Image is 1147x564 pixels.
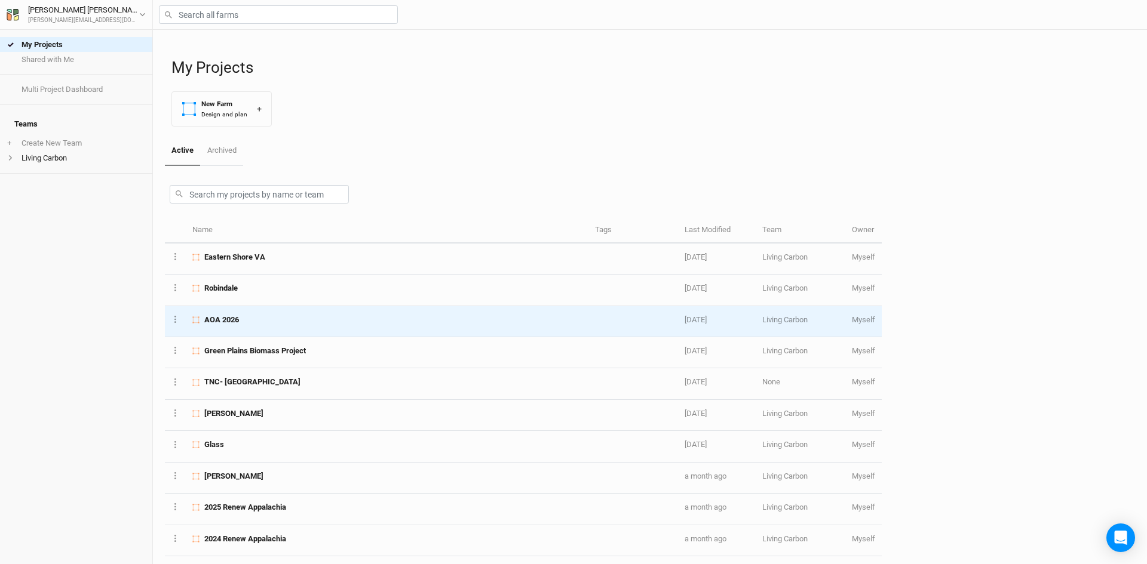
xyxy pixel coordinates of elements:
span: AOA 2026 [204,315,239,325]
span: Glass [204,439,224,450]
span: Jul 23, 2025 3:49 PM [685,503,726,511]
td: Living Carbon [756,463,845,494]
span: andy@livingcarbon.com [852,503,875,511]
div: + [257,103,262,115]
span: andy@livingcarbon.com [852,346,875,355]
span: Aug 26, 2025 9:06 AM [685,252,707,261]
th: Team [756,218,845,244]
td: Living Carbon [756,337,845,368]
th: Name [186,218,588,244]
button: [PERSON_NAME] [PERSON_NAME][PERSON_NAME][EMAIL_ADDRESS][DOMAIN_NAME] [6,4,146,25]
span: andy@livingcarbon.com [852,252,875,261]
span: andy@livingcarbon.com [852,440,875,449]
div: New Farm [201,99,247,109]
div: [PERSON_NAME] [PERSON_NAME] [28,4,139,16]
span: Green Plains Biomass Project [204,346,306,356]
input: Search my projects by name or team [170,185,349,204]
th: Owner [845,218,882,244]
span: Eastern Shore VA [204,252,265,263]
span: Aug 13, 2025 12:28 PM [685,409,707,418]
div: Design and plan [201,110,247,119]
th: Last Modified [678,218,756,244]
span: Wisniewski [204,471,263,482]
td: None [756,368,845,399]
span: Jul 23, 2025 3:27 PM [685,534,726,543]
td: Living Carbon [756,306,845,337]
span: andy@livingcarbon.com [852,471,875,480]
th: Tags [588,218,678,244]
span: + [7,138,11,148]
button: New FarmDesign and plan+ [171,91,272,127]
span: Aug 25, 2025 1:33 PM [685,283,707,292]
span: Phillips [204,408,263,419]
span: Aug 25, 2025 11:07 AM [685,315,707,324]
span: Aug 12, 2025 1:35 PM [685,440,707,449]
span: Robindale [204,283,238,294]
span: andy@livingcarbon.com [852,315,875,324]
span: andy@livingcarbon.com [852,283,875,292]
td: Living Carbon [756,494,845,525]
div: Open Intercom Messenger [1106,523,1135,552]
span: 2024 Renew Appalachia [204,534,286,544]
span: Aug 19, 2025 10:45 AM [685,377,707,386]
h4: Teams [7,112,145,136]
span: andy@livingcarbon.com [852,534,875,543]
div: [PERSON_NAME][EMAIL_ADDRESS][DOMAIN_NAME] [28,16,139,25]
td: Living Carbon [756,275,845,306]
td: Living Carbon [756,431,845,462]
td: Living Carbon [756,244,845,275]
span: Aug 22, 2025 8:26 AM [685,346,707,355]
h1: My Projects [171,58,1135,77]
span: TNC- VA [204,377,300,387]
a: Active [165,136,200,166]
a: Archived [200,136,243,165]
span: 2025 Renew Appalachia [204,502,286,513]
span: andy@livingcarbon.com [852,409,875,418]
input: Search all farms [159,5,398,24]
span: andy@livingcarbon.com [852,377,875,386]
span: Jul 23, 2025 3:55 PM [685,471,726,480]
td: Living Carbon [756,525,845,556]
td: Living Carbon [756,400,845,431]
